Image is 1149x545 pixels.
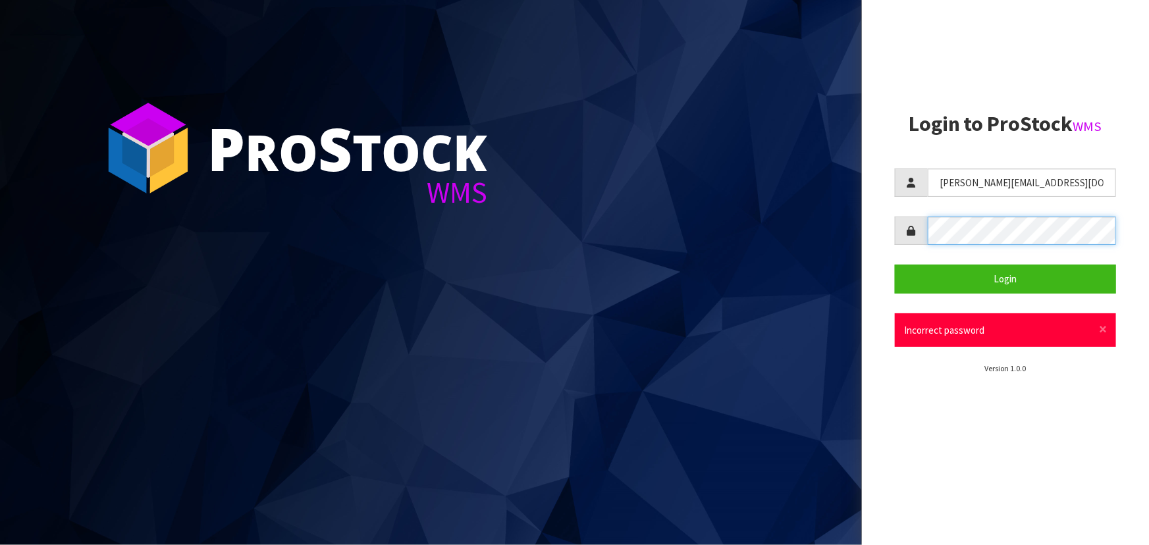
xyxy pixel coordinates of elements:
[99,99,198,197] img: ProStock Cube
[207,108,245,188] span: P
[207,178,487,207] div: WMS
[318,108,352,188] span: S
[984,363,1026,373] small: Version 1.0.0
[207,118,487,178] div: ro tock
[905,324,985,336] span: Incorrect password
[895,265,1116,293] button: Login
[895,113,1116,136] h2: Login to ProStock
[1073,118,1102,135] small: WMS
[1099,320,1107,338] span: ×
[928,169,1116,197] input: Username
